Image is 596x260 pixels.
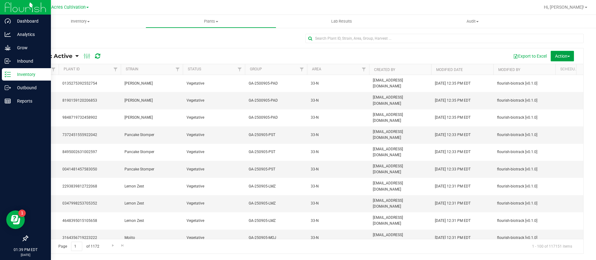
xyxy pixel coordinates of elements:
[373,198,427,209] span: [EMAIL_ADDRESS][DOMAIN_NAME]
[435,132,471,138] span: [DATE] 12:33 PM EDT
[62,183,117,189] span: 2293839812722068
[373,77,427,89] span: [EMAIL_ADDRESS][DOMAIN_NAME]
[11,44,48,51] p: Grow
[497,235,552,241] span: flourish-biotrack [v0.1.0]
[435,166,471,172] span: [DATE] 12:33 PM EDT
[124,115,179,121] span: [PERSON_NAME]
[373,232,427,244] span: [EMAIL_ADDRESS][DOMAIN_NAME]
[5,98,11,104] inline-svg: Reports
[124,201,179,206] span: Lemon Zest
[249,183,303,189] span: GA-250905-LMZ
[187,115,241,121] span: Vegetative
[6,210,25,229] iframe: Resource center
[373,129,427,141] span: [EMAIL_ADDRESS][DOMAIN_NAME]
[187,201,241,206] span: Vegetative
[32,53,72,59] span: Plants: Active
[187,218,241,224] span: Vegetative
[497,183,552,189] span: flourish-biotrack [v0.1.0]
[435,201,471,206] span: [DATE] 12:31 PM EDT
[235,64,245,75] a: Filter
[435,218,471,224] span: [DATE] 12:31 PM EDT
[62,132,117,138] span: 7372451555922042
[118,242,127,250] a: Go to the last page
[311,235,365,241] span: 33-N
[435,235,471,241] span: [DATE] 12:31 PM EDT
[146,19,276,24] span: Plants
[124,132,179,138] span: Pancake Stomper
[497,98,552,104] span: flourish-biotrack [v0.1.0]
[311,132,365,138] span: 33-N
[305,34,584,43] input: Search Plant ID, Strain, Area, Group, Harvest ...
[555,64,589,75] th: Scheduled
[373,163,427,175] span: [EMAIL_ADDRESS][DOMAIN_NAME]
[187,132,241,138] span: Vegetative
[187,235,241,241] span: Vegetative
[408,19,538,24] span: Audit
[250,67,262,71] a: Group
[373,95,427,106] span: [EMAIL_ADDRESS][DOMAIN_NAME]
[249,149,303,155] span: GA-250905-PST
[108,242,117,250] a: Go to the next page
[374,68,395,72] a: Created By
[509,51,551,61] button: Export to Excel
[62,235,117,241] span: 3164356719223222
[11,84,48,91] p: Outbound
[11,31,48,38] p: Analytics
[435,81,471,86] span: [DATE] 12:35 PM EDT
[311,201,365,206] span: 33-N
[62,166,117,172] span: 0041481457583050
[124,98,179,104] span: [PERSON_NAME]
[311,166,365,172] span: 33-N
[15,15,146,28] a: Inventory
[311,218,365,224] span: 33-N
[249,235,303,241] span: GA-250905-MOJ
[544,5,584,10] span: Hi, [PERSON_NAME]!
[373,146,427,158] span: [EMAIL_ADDRESS][DOMAIN_NAME]
[435,183,471,189] span: [DATE] 12:31 PM EDT
[3,253,48,257] p: [DATE]
[111,64,121,75] a: Filter
[323,19,360,24] span: Lab Results
[311,81,365,86] span: 33-N
[187,149,241,155] span: Vegetative
[5,31,11,37] inline-svg: Analytics
[173,64,183,75] a: Filter
[124,183,179,189] span: Lemon Zest
[38,5,86,10] span: Green Acres Cultivation
[311,115,365,121] span: 33-N
[187,183,241,189] span: Vegetative
[497,166,552,172] span: flourish-biotrack [v0.1.0]
[276,15,407,28] a: Lab Results
[187,98,241,104] span: Vegetative
[311,149,365,155] span: 33-N
[124,218,179,224] span: Lemon Zest
[551,51,574,61] button: Action
[297,64,307,75] a: Filter
[311,98,365,104] span: 33-N
[311,183,365,189] span: 33-N
[124,166,179,172] span: Pancake Stomper
[32,53,75,59] a: Plants: Active
[62,218,117,224] span: 4648395015105658
[249,98,303,104] span: GA-2500905-PAD
[187,166,241,172] span: Vegetative
[126,67,138,71] a: Strain
[188,67,201,71] a: Status
[407,15,538,28] a: Audit
[11,71,48,78] p: Inventory
[62,149,117,155] span: 8495002631002597
[555,54,570,59] span: Action
[497,132,552,138] span: flourish-biotrack [v0.1.0]
[497,201,552,206] span: flourish-biotrack [v0.1.0]
[497,218,552,224] span: flourish-biotrack [v0.1.0]
[497,149,552,155] span: flourish-biotrack [v0.1.0]
[124,235,179,241] span: Mojito
[5,58,11,64] inline-svg: Inbound
[373,180,427,192] span: [EMAIL_ADDRESS][DOMAIN_NAME]
[497,115,552,121] span: flourish-biotrack [v0.1.0]
[435,149,471,155] span: [DATE] 12:33 PM EDT
[124,149,179,155] span: Pancake Stomper
[5,18,11,24] inline-svg: Dashboard
[62,81,117,86] span: 0135275392552754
